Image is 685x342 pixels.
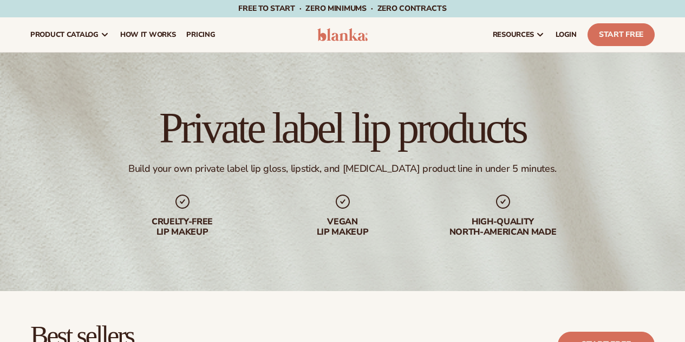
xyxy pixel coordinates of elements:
[128,163,557,175] div: Build your own private label lip gloss, lipstick, and [MEDICAL_DATA] product line in under 5 minu...
[120,30,176,39] span: How It Works
[30,30,99,39] span: product catalog
[550,17,582,52] a: LOGIN
[434,217,572,237] div: High-quality North-american made
[181,17,220,52] a: pricing
[588,23,655,46] a: Start Free
[238,3,446,14] span: Free to start · ZERO minimums · ZERO contracts
[493,30,534,39] span: resources
[25,17,115,52] a: product catalog
[186,30,215,39] span: pricing
[556,30,577,39] span: LOGIN
[113,217,252,237] div: Cruelty-free lip makeup
[115,17,181,52] a: How It Works
[159,106,526,150] h1: Private label lip products
[273,217,412,237] div: Vegan lip makeup
[317,28,368,41] img: logo
[487,17,550,52] a: resources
